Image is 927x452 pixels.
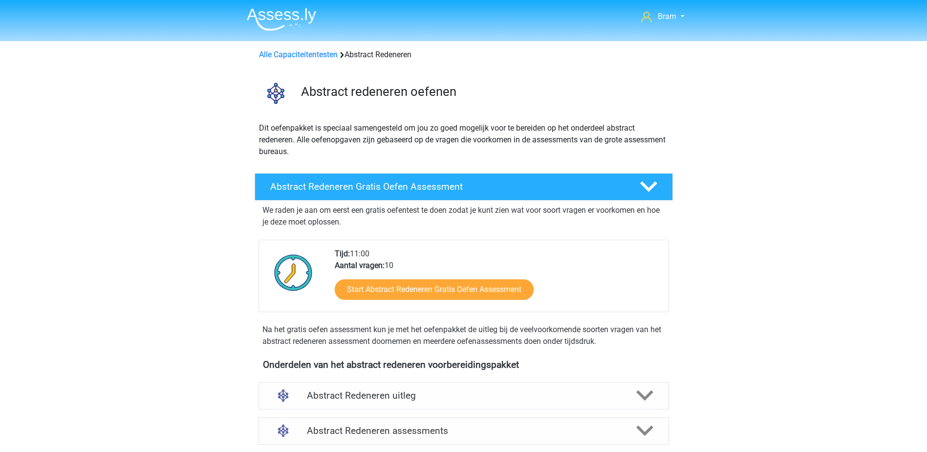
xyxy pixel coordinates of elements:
[270,181,624,192] h4: Abstract Redeneren Gratis Oefen Assessment
[335,261,385,270] b: Aantal vragen:
[255,417,673,445] a: assessments Abstract Redeneren assessments
[307,390,621,401] h4: Abstract Redeneren uitleg
[259,122,668,158] p: Dit oefenpakket is speciaal samengesteld om jou zo goed mogelijk voor te bereiden op het onderdee...
[255,382,673,409] a: uitleg Abstract Redeneren uitleg
[259,324,669,347] div: Na het gratis oefen assessment kun je met het oefenpakket de uitleg bij de veelvoorkomende soorte...
[271,383,296,408] img: abstract redeneren uitleg
[259,50,338,59] a: Alle Capaciteitentesten
[658,12,676,21] span: Bram
[271,418,296,443] img: abstract redeneren assessments
[301,84,665,99] h3: Abstract redeneren oefenen
[307,425,621,436] h4: Abstract Redeneren assessments
[335,279,534,300] a: Start Abstract Redeneren Gratis Oefen Assessment
[247,8,316,31] img: Assessly
[251,173,677,201] a: Abstract Redeneren Gratis Oefen Assessment
[262,204,665,228] p: We raden je aan om eerst een gratis oefentest te doen zodat je kunt zien wat voor soort vragen er...
[269,248,318,297] img: Klok
[637,11,688,23] a: Bram
[255,72,297,114] img: abstract redeneren
[327,248,668,312] div: 11:00 10
[255,49,672,61] div: Abstract Redeneren
[263,359,665,370] h4: Onderdelen van het abstract redeneren voorbereidingspakket
[335,249,350,258] b: Tijd:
